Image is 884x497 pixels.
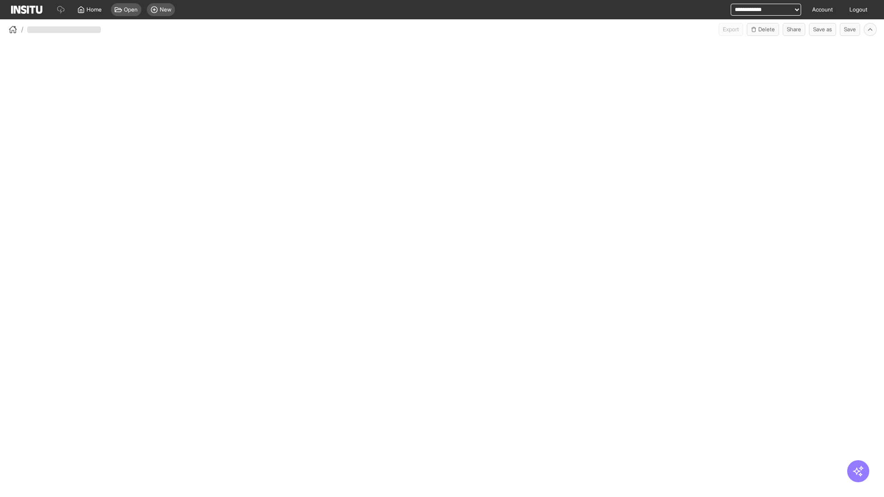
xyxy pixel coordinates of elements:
[21,25,23,34] span: /
[719,23,743,36] span: Can currently only export from Insights reports.
[747,23,779,36] button: Delete
[809,23,836,36] button: Save as
[7,24,23,35] button: /
[719,23,743,36] button: Export
[840,23,860,36] button: Save
[160,6,171,13] span: New
[124,6,138,13] span: Open
[783,23,805,36] button: Share
[87,6,102,13] span: Home
[11,6,42,14] img: Logo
